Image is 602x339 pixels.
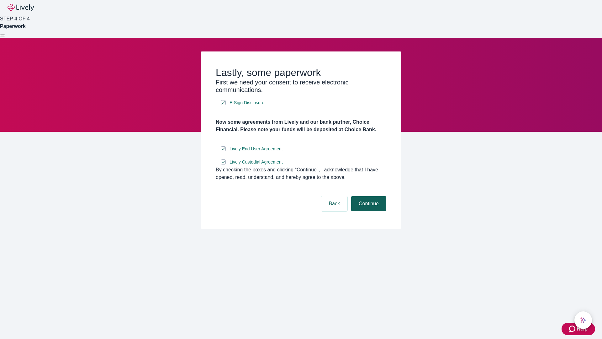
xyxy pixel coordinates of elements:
[562,323,595,335] button: Zendesk support iconHelp
[228,99,266,107] a: e-sign disclosure document
[230,100,264,106] span: E-Sign Disclosure
[577,325,588,333] span: Help
[321,196,347,211] button: Back
[216,67,386,78] h2: Lastly, some paperwork
[228,158,284,166] a: e-sign disclosure document
[228,145,284,153] a: e-sign disclosure document
[574,311,592,329] button: chat
[230,159,283,165] span: Lively Custodial Agreement
[230,146,283,152] span: Lively End User Agreement
[580,317,586,323] svg: Lively AI Assistant
[8,4,34,11] img: Lively
[569,325,577,333] svg: Zendesk support icon
[216,166,386,181] div: By checking the boxes and clicking “Continue", I acknowledge that I have opened, read, understand...
[351,196,386,211] button: Continue
[216,118,386,133] h4: Now some agreements from Lively and our bank partner, Choice Financial. Please note your funds wi...
[216,78,386,94] h3: First we need your consent to receive electronic communications.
